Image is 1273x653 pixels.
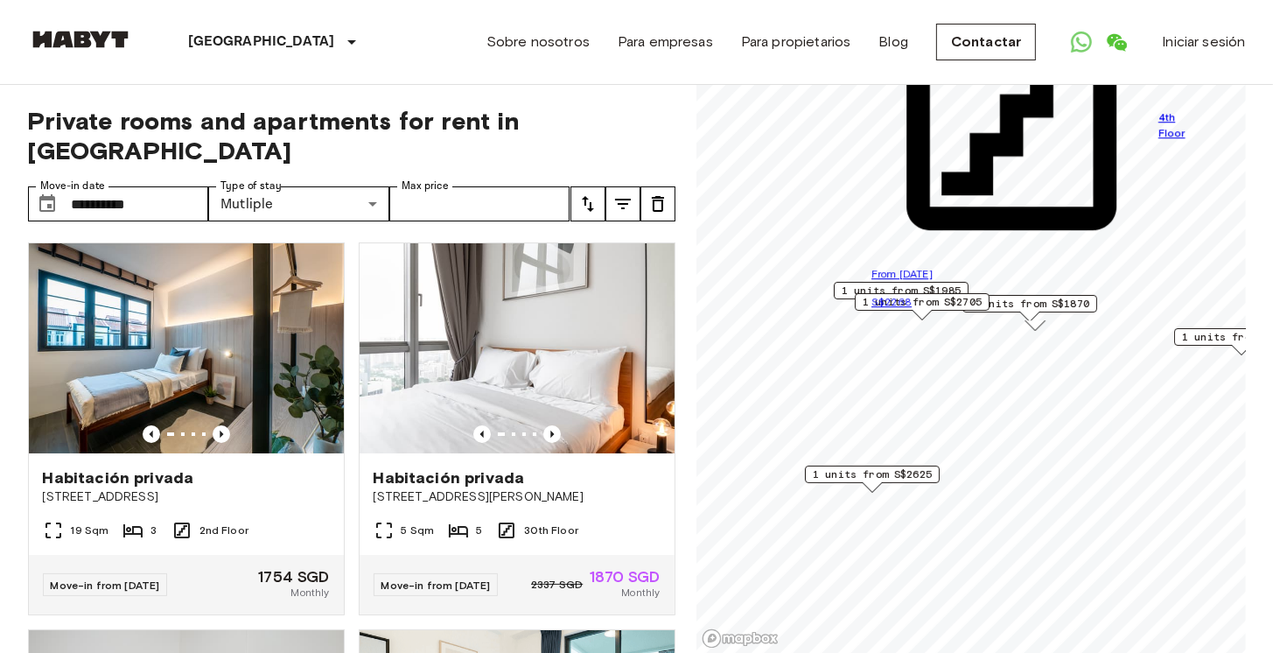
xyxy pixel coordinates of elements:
a: Contactar [936,24,1036,60]
label: Max price [402,179,449,193]
span: 2337 SGD [531,577,583,593]
button: Choose date, selected date is 4 Oct 2025 [30,186,65,221]
span: [STREET_ADDRESS][PERSON_NAME] [374,488,661,506]
a: Blog [878,32,908,53]
a: Mapbox logo [702,628,779,649]
span: Habitación privada [374,467,525,488]
span: 5 Sqm [402,523,435,538]
div: Map marker [855,293,990,320]
span: 1 units from S$2625 [813,467,932,482]
span: 1870 SGD [590,569,660,585]
a: Open WeChat [1099,25,1134,60]
a: Open WhatsApp [1064,25,1099,60]
p: [GEOGRAPHIC_DATA] [189,32,335,53]
a: Marketing picture of unit SG-01-113-001-05Previous imagePrevious imageHabitación privada[STREET_A... [359,242,675,615]
button: Previous image [213,425,230,443]
span: 3 [150,523,157,538]
a: Iniciar sesión [1162,32,1245,53]
span: Habitación privada [43,467,194,488]
button: tune [640,186,675,221]
button: tune [605,186,640,221]
button: Previous image [473,425,491,443]
span: 1 units from S$2705 [863,294,982,310]
a: Sobre nosotros [486,32,590,53]
label: Type of stay [220,179,282,193]
span: Monthly [621,585,660,600]
span: From [DATE] [871,267,933,280]
a: Marketing picture of unit SG-01-027-006-02Previous imagePrevious imageHabitación privada[STREET_A... [28,242,345,615]
span: Private rooms and apartments for rent in [GEOGRAPHIC_DATA] [28,106,675,165]
img: Marketing picture of unit SG-01-027-006-02 [29,243,344,453]
button: tune [570,186,605,221]
img: Habyt [28,31,133,48]
a: Para propietarios [741,32,851,53]
a: Para empresas [618,32,713,53]
button: Previous image [143,425,160,443]
span: Monthly [290,585,329,600]
span: 1 units from S$1985 [842,283,961,298]
p: S$2268 [871,293,1198,311]
div: Map marker [834,282,969,309]
label: Move-in date [40,179,105,193]
span: 1754 SGD [258,569,329,585]
span: 5 [476,523,482,538]
span: [STREET_ADDRESS] [43,488,330,506]
span: 30th Floor [524,523,578,538]
button: Previous image [543,425,561,443]
span: 2nd Floor [199,523,248,538]
span: 19 Sqm [71,523,109,538]
img: Marketing picture of unit SG-01-113-001-05 [360,243,675,453]
div: Mutliple [208,186,389,221]
span: Move-in from [DATE] [381,579,491,592]
span: Move-in from [DATE] [51,579,160,592]
span: 4th Floor [1158,109,1198,141]
div: Map marker [805,466,940,493]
